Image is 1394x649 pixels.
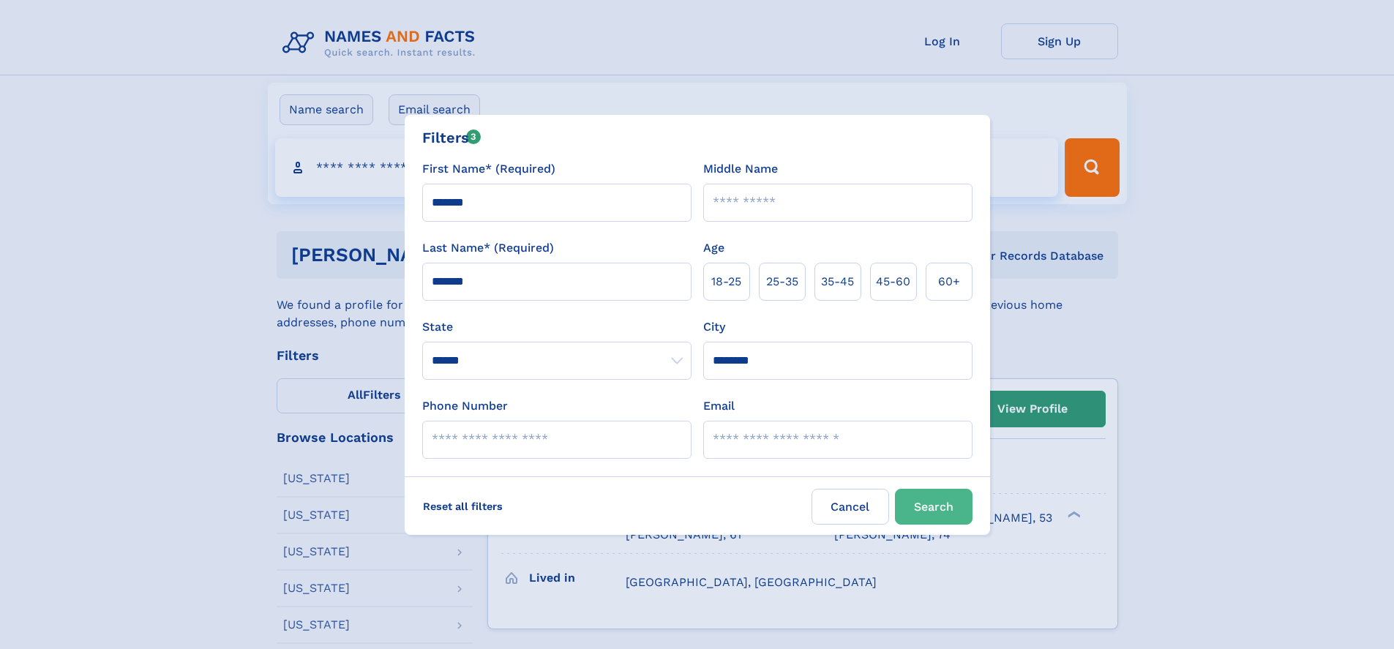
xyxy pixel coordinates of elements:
button: Search [895,489,973,525]
label: Email [703,397,735,415]
label: City [703,318,725,336]
label: Age [703,239,724,257]
span: 18‑25 [711,273,741,290]
span: 25‑35 [766,273,798,290]
label: First Name* (Required) [422,160,555,178]
label: Last Name* (Required) [422,239,554,257]
label: Middle Name [703,160,778,178]
label: Phone Number [422,397,508,415]
label: State [422,318,692,336]
span: 60+ [938,273,960,290]
label: Reset all filters [413,489,512,524]
div: Filters [422,127,481,149]
span: 45‑60 [876,273,910,290]
span: 35‑45 [821,273,854,290]
label: Cancel [812,489,889,525]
